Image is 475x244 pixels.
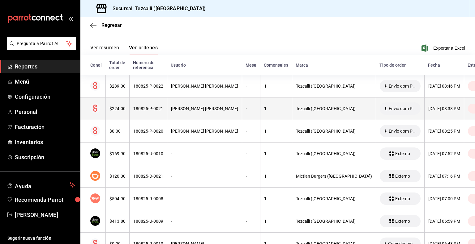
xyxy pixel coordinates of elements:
span: Recomienda Parrot [15,196,75,204]
span: Regresar [101,22,122,28]
button: open_drawer_menu [68,16,73,21]
div: [DATE] 07:00 PM [428,196,460,201]
div: 1 [264,84,288,89]
div: 180825-U-0009 [133,219,163,224]
div: - [171,174,238,179]
div: - [171,219,238,224]
button: Ver resumen [90,45,119,55]
span: Inventarios [15,138,75,146]
div: 1 [264,106,288,111]
div: $504.90 [109,196,126,201]
div: Tezcalli ([GEOGRAPHIC_DATA]) [296,196,372,201]
span: Configuración [15,93,75,101]
div: - [246,174,256,179]
div: 180825-R-0008 [133,196,163,201]
div: Tezcalli ([GEOGRAPHIC_DATA]) [296,84,372,89]
div: Fecha [428,63,460,68]
div: Tezcalli ([GEOGRAPHIC_DATA]) [296,219,372,224]
div: 1 [264,196,288,201]
div: $289.00 [109,84,126,89]
div: [DATE] 06:59 PM [428,219,460,224]
span: Envío dom PLICK [386,106,418,111]
div: Tezcalli ([GEOGRAPHIC_DATA]) [296,151,372,156]
div: 1 [264,174,288,179]
div: - [246,151,256,156]
div: - [171,151,238,156]
div: 1 [264,151,288,156]
span: Pregunta a Parrot AI [17,40,66,47]
div: [DATE] 08:25 PM [428,129,460,134]
div: - [246,106,256,111]
div: Mesa [246,63,256,68]
span: Externo [393,151,413,156]
div: - [246,196,256,201]
div: - [171,196,238,201]
div: $0.00 [109,129,126,134]
span: Envío dom PLICK [386,84,418,89]
span: Ayuda [15,181,67,189]
div: - [246,219,256,224]
div: 180825-P-0020 [133,129,163,134]
span: Envío dom PLICK [386,129,418,134]
div: [DATE] 08:38 PM [428,106,460,111]
span: Reportes [15,62,75,71]
div: [DATE] 08:46 PM [428,84,460,89]
span: Suscripción [15,153,75,161]
div: [DATE] 07:52 PM [428,151,460,156]
div: Tipo de orden [379,63,421,68]
div: Total de orden [109,60,126,70]
div: Número de referencia [133,60,163,70]
div: 180825-P-0022 [133,84,163,89]
button: Pregunta a Parrot AI [7,37,76,50]
div: 180825-U-0010 [133,151,163,156]
span: Personal [15,108,75,116]
div: 1 [264,129,288,134]
div: - [246,84,256,89]
div: 1 [264,219,288,224]
div: 180825-P-0021 [133,106,163,111]
span: [PERSON_NAME] [15,211,75,219]
div: navigation tabs [90,45,158,55]
div: $413.80 [109,219,126,224]
div: [PERSON_NAME] [PERSON_NAME] [171,84,238,89]
div: Tezcalli ([GEOGRAPHIC_DATA]) [296,129,372,134]
div: Usuario [171,63,238,68]
div: Mictlan Burgers ([GEOGRAPHIC_DATA]) [296,174,372,179]
div: $224.00 [109,106,126,111]
button: Exportar a Excel [423,44,465,52]
button: Ver órdenes [129,45,158,55]
div: Canal [90,63,102,68]
div: Comensales [264,63,288,68]
div: $169.90 [109,151,126,156]
span: Menú [15,77,75,86]
span: Externo [393,196,413,201]
h3: Sucursal: Tezcalli ([GEOGRAPHIC_DATA]) [108,5,206,12]
div: [PERSON_NAME] [PERSON_NAME] [171,129,238,134]
span: Sugerir nueva función [7,235,75,242]
div: 180825-D-0021 [133,174,163,179]
span: Externo [393,174,413,179]
span: Facturación [15,123,75,131]
a: Pregunta a Parrot AI [4,45,76,51]
div: Marca [296,63,372,68]
div: - [246,129,256,134]
span: Externo [393,219,413,224]
div: $120.00 [109,174,126,179]
button: Regresar [90,22,122,28]
div: Tezcalli ([GEOGRAPHIC_DATA]) [296,106,372,111]
div: [DATE] 07:16 PM [428,174,460,179]
div: [PERSON_NAME] [PERSON_NAME] [171,106,238,111]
